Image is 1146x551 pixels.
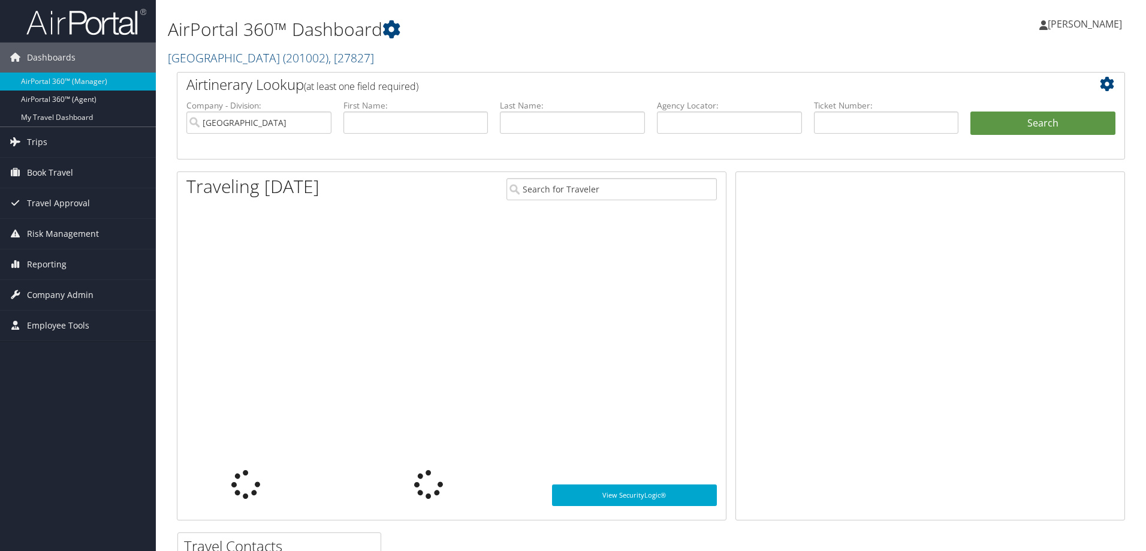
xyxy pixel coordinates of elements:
[1039,6,1134,42] a: [PERSON_NAME]
[283,50,328,66] span: ( 201002 )
[27,127,47,157] span: Trips
[552,484,717,506] a: View SecurityLogic®
[186,74,1036,95] h2: Airtinerary Lookup
[27,280,94,310] span: Company Admin
[500,100,645,112] label: Last Name:
[814,100,959,112] label: Ticket Number:
[304,80,418,93] span: (at least one field required)
[27,249,67,279] span: Reporting
[186,174,319,199] h1: Traveling [DATE]
[27,311,89,341] span: Employee Tools
[168,17,812,42] h1: AirPortal 360™ Dashboard
[186,100,331,112] label: Company - Division:
[27,188,90,218] span: Travel Approval
[970,112,1115,136] button: Search
[27,219,99,249] span: Risk Management
[328,50,374,66] span: , [ 27827 ]
[27,158,73,188] span: Book Travel
[506,178,717,200] input: Search for Traveler
[343,100,488,112] label: First Name:
[1048,17,1122,31] span: [PERSON_NAME]
[657,100,802,112] label: Agency Locator:
[26,8,146,36] img: airportal-logo.png
[27,43,76,73] span: Dashboards
[168,50,374,66] a: [GEOGRAPHIC_DATA]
